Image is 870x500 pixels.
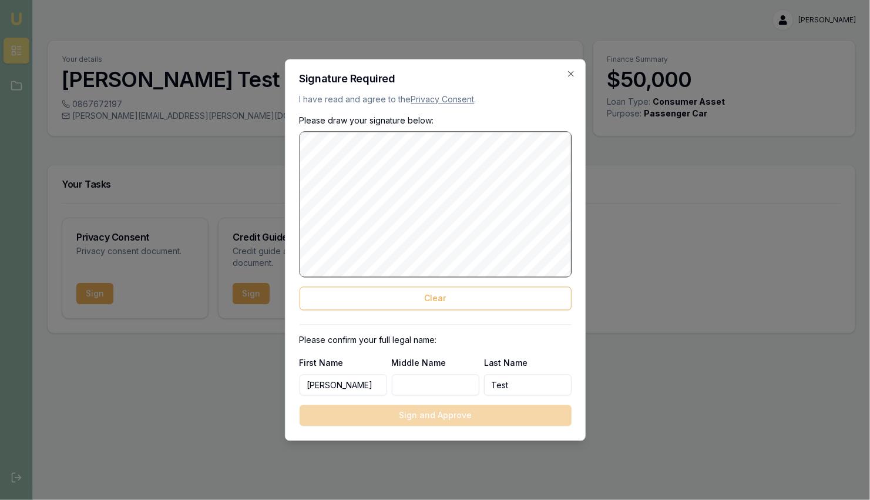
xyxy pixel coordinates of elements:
[300,335,572,346] p: Please confirm your full legal name:
[411,95,475,105] a: Privacy Consent
[300,74,572,85] h2: Signature Required
[300,287,572,311] button: Clear
[392,358,446,368] label: Middle Name
[300,358,344,368] label: First Name
[300,94,572,106] p: I have read and agree to the .
[484,358,528,368] label: Last Name
[300,115,572,127] p: Please draw your signature below:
